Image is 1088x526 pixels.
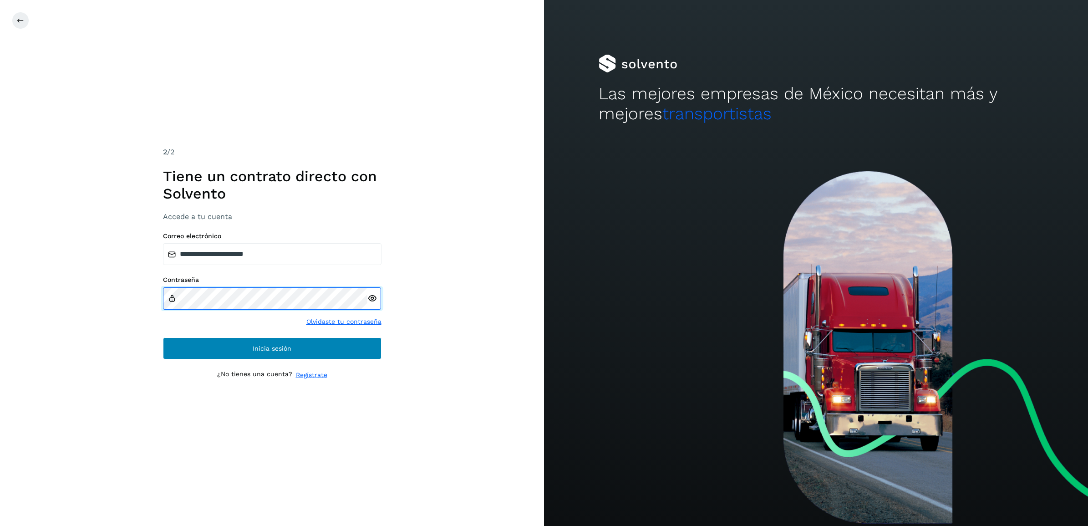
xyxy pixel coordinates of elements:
h1: Tiene un contrato directo con Solvento [163,168,381,203]
label: Correo electrónico [163,232,381,240]
a: Regístrate [296,370,327,380]
span: 2 [163,148,167,156]
div: /2 [163,147,381,158]
button: Inicia sesión [163,337,381,359]
a: Olvidaste tu contraseña [306,317,381,327]
h2: Las mejores empresas de México necesitan más y mejores [599,84,1034,124]
span: transportistas [662,104,772,123]
span: Inicia sesión [253,345,291,352]
h3: Accede a tu cuenta [163,212,381,221]
p: ¿No tienes una cuenta? [217,370,292,380]
label: Contraseña [163,276,381,284]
